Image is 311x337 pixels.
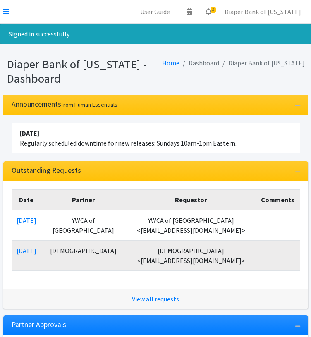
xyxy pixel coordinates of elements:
[17,216,36,225] a: [DATE]
[61,101,117,108] small: from Human Essentials
[12,123,300,153] li: Regularly scheduled downtime for new releases: Sundays 10am-1pm Eastern.
[12,100,117,109] h3: Announcements
[132,295,179,303] a: View all requests
[126,190,256,210] th: Requestor
[41,210,126,241] td: YWCA of [GEOGRAPHIC_DATA]
[7,57,153,86] h1: Diaper Bank of [US_STATE] - Dashboard
[219,57,305,69] li: Diaper Bank of [US_STATE]
[126,210,256,241] td: YWCA of [GEOGRAPHIC_DATA] <[EMAIL_ADDRESS][DOMAIN_NAME]>
[211,7,216,13] span: 2
[12,166,81,175] h3: Outstanding Requests
[12,320,66,329] h3: Partner Approvals
[17,246,36,255] a: [DATE]
[41,190,126,210] th: Partner
[162,59,179,67] a: Home
[41,241,126,271] td: [DEMOGRAPHIC_DATA]
[179,57,219,69] li: Dashboard
[218,3,308,20] a: Diaper Bank of [US_STATE]
[20,129,39,137] strong: [DATE]
[134,3,177,20] a: User Guide
[256,190,299,210] th: Comments
[126,241,256,271] td: [DEMOGRAPHIC_DATA] <[EMAIL_ADDRESS][DOMAIN_NAME]>
[199,3,218,20] a: 2
[12,190,41,210] th: Date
